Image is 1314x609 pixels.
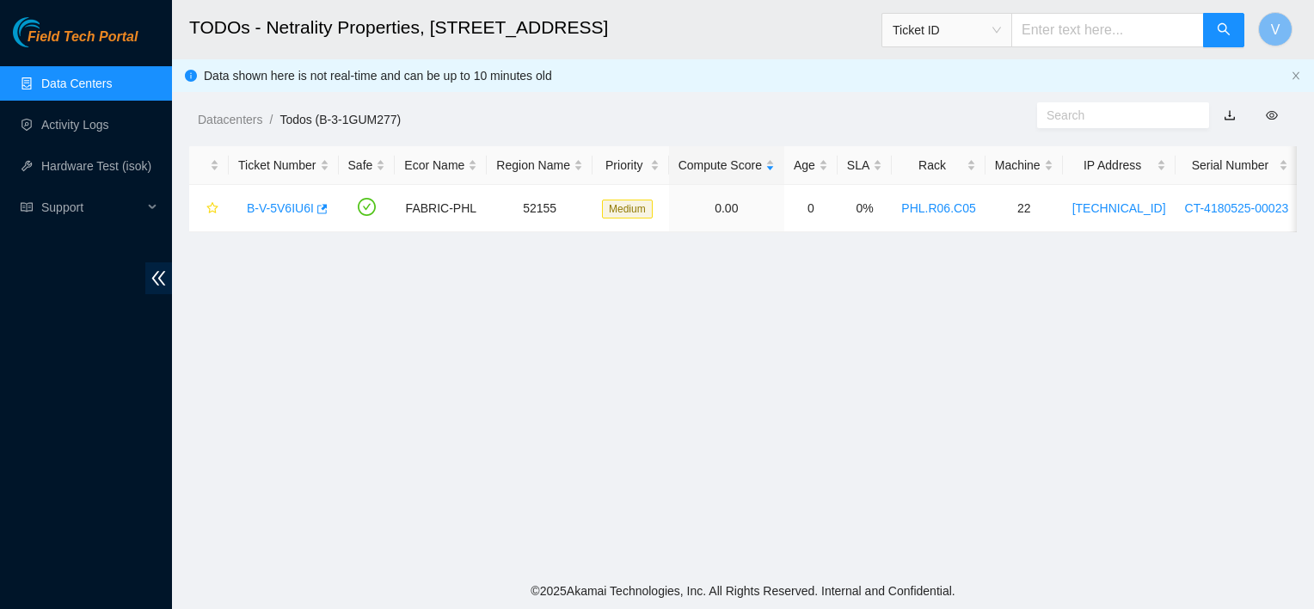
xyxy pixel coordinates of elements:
a: Akamai TechnologiesField Tech Portal [13,31,138,53]
input: Search [1047,106,1186,125]
button: V [1258,12,1293,46]
a: [TECHNICAL_ID] [1072,201,1166,215]
td: 0% [838,185,892,232]
td: 52155 [487,185,593,232]
a: CT-4180525-00023 [1185,201,1289,215]
button: star [199,194,219,222]
span: Medium [602,200,653,218]
span: check-circle [358,198,376,216]
a: B-V-5V6IU6I [247,201,314,215]
span: V [1271,19,1280,40]
span: eye [1266,109,1278,121]
footer: © 2025 Akamai Technologies, Inc. All Rights Reserved. Internal and Confidential. [172,573,1314,609]
a: Data Centers [41,77,112,90]
td: FABRIC-PHL [395,185,487,232]
a: Activity Logs [41,118,109,132]
input: Enter text here... [1011,13,1204,47]
td: 0.00 [669,185,784,232]
a: Datacenters [198,113,262,126]
button: close [1291,71,1301,82]
span: / [269,113,273,126]
img: Akamai Technologies [13,17,87,47]
td: 22 [985,185,1063,232]
a: PHL.R06.C05 [901,201,975,215]
span: Field Tech Portal [28,29,138,46]
span: Ticket ID [893,17,1001,43]
td: 0 [784,185,838,232]
a: download [1224,108,1236,122]
a: Hardware Test (isok) [41,159,151,173]
button: download [1211,101,1249,129]
span: close [1291,71,1301,81]
span: Support [41,190,143,225]
span: read [21,201,33,213]
span: search [1217,22,1231,39]
span: double-left [145,262,172,294]
button: search [1203,13,1244,47]
span: star [206,202,218,216]
a: Todos (B-3-1GUM277) [279,113,401,126]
